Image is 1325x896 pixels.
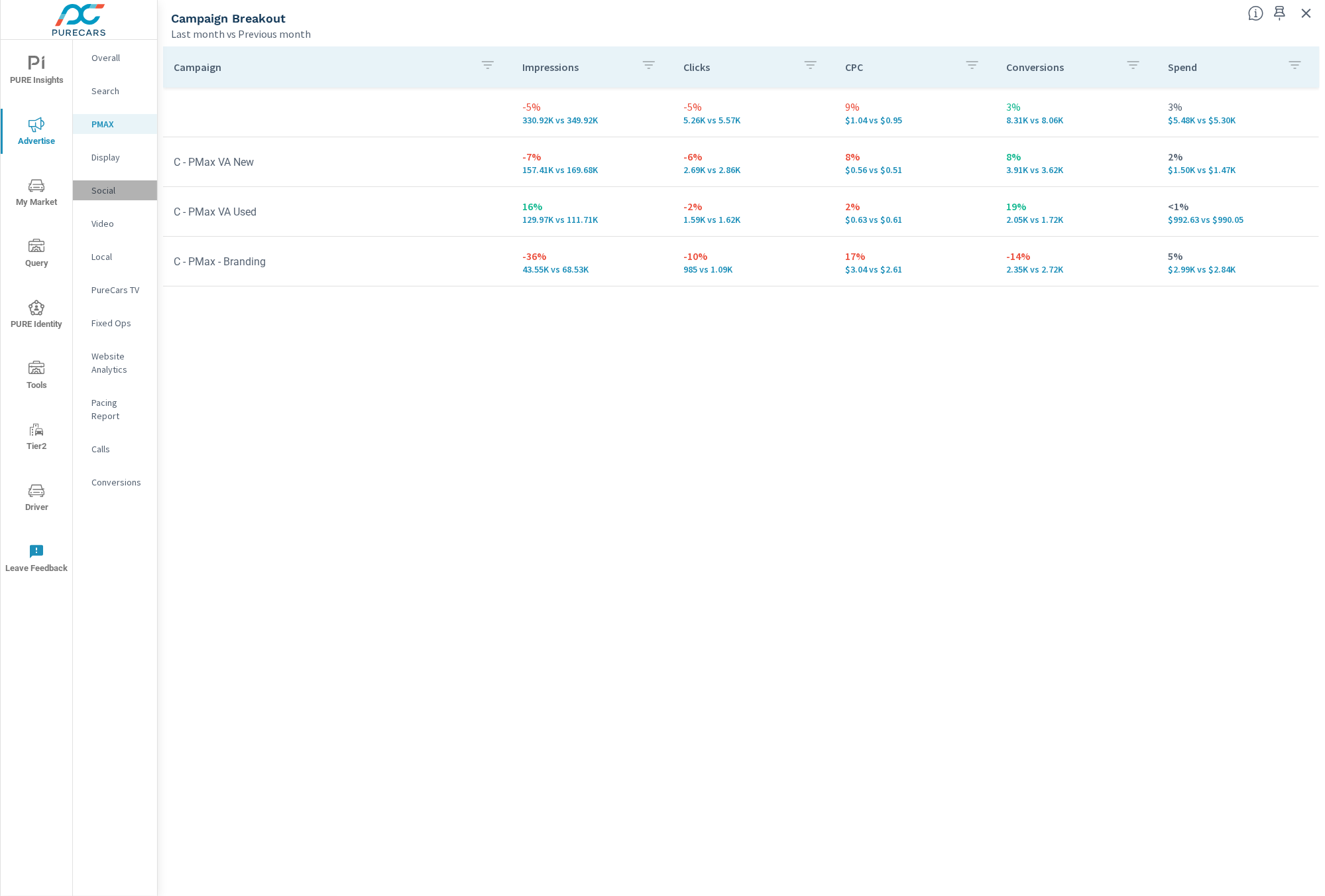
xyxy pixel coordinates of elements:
[91,250,146,263] p: Local
[1168,214,1308,225] p: $992.63 vs $990.05
[1168,99,1308,115] p: 3%
[845,60,954,74] p: CPC
[845,248,986,264] p: 17%
[522,60,631,74] p: Impressions
[1,40,72,589] div: nav menu
[522,149,663,164] p: -7%
[1269,3,1291,24] span: Save this to your personalized report
[522,115,663,125] p: 330,920 vs 349,919
[1007,248,1147,264] p: -14%
[171,26,311,42] p: Last month vs Previous month
[73,81,157,101] div: Search
[683,264,824,275] p: 985 vs 1,090
[91,316,146,330] p: Fixed Ops
[1007,264,1147,275] p: 2,346 vs 2,715
[91,350,146,376] p: Website Analytics
[91,442,146,456] p: Calls
[73,214,157,233] div: Video
[683,115,824,125] p: 5,262 vs 5,565
[73,180,157,200] div: Social
[73,393,157,426] div: Pacing Report
[1007,198,1147,214] p: 19%
[163,145,512,179] td: C - PMax VA New
[73,346,157,379] div: Website Analytics
[1168,164,1308,175] p: $1,495.68 vs $1,468.37
[522,248,663,264] p: -36%
[845,149,986,164] p: 8%
[1007,115,1147,125] p: 8,307 vs 8,061
[5,239,68,271] span: Query
[845,214,986,225] p: $0.63 vs $0.61
[73,280,157,300] div: PureCars TV
[91,476,146,489] p: Conversions
[522,198,663,214] p: 16%
[171,11,286,25] h5: Campaign Breakout
[1007,60,1116,74] p: Conversions
[1248,5,1264,21] span: This is a summary of PMAX performance results by campaign. Each column can be sorted.
[683,149,824,164] p: -6%
[1168,248,1308,264] p: 5%
[1007,214,1147,225] p: 2,053 vs 1,724
[5,483,68,515] span: Driver
[73,114,157,134] div: PMAX
[1168,198,1308,214] p: <1%
[91,151,146,164] p: Display
[683,248,824,264] p: -10%
[163,245,512,279] td: C - PMax - Branding
[522,264,663,275] p: 43,547 vs 68,527
[845,115,986,125] p: $1.04 vs $0.95
[73,247,157,267] div: Local
[5,422,68,454] span: Tier2
[73,313,157,333] div: Fixed Ops
[5,300,68,332] span: PURE Identity
[5,178,68,210] span: My Market
[91,117,146,131] p: PMAX
[683,164,824,175] p: 2,690 vs 2,858
[683,214,824,225] p: 1,587 vs 1,617
[73,48,157,68] div: Overall
[73,472,157,492] div: Conversions
[522,164,663,175] p: 157,407 vs 169,679
[845,198,986,214] p: 2%
[1296,3,1317,24] button: Exit Fullscreen
[683,198,824,214] p: -2%
[73,439,157,459] div: Calls
[1168,264,1308,275] p: $2,993.38 vs $2,842.10
[5,544,68,576] span: Leave Feedback
[1168,149,1308,164] p: 2%
[73,147,157,167] div: Display
[5,361,68,393] span: Tools
[174,60,469,74] p: Campaign
[91,184,146,197] p: Social
[1007,99,1147,115] p: 3%
[1168,60,1277,74] p: Spend
[845,99,986,115] p: 9%
[5,117,68,149] span: Advertise
[1007,149,1147,164] p: 8%
[845,264,986,275] p: $3.04 vs $2.61
[5,56,68,88] span: PURE Insights
[845,164,986,175] p: $0.56 vs $0.51
[683,60,792,74] p: Clicks
[163,195,512,229] td: C - PMax VA Used
[1007,164,1147,175] p: 3,907 vs 3,621
[1168,115,1308,125] p: $5,481.70 vs $5,300.52
[91,217,146,230] p: Video
[91,396,146,422] p: Pacing Report
[522,99,663,115] p: -5%
[522,214,663,225] p: 129,966 vs 111,713
[91,283,146,296] p: PureCars TV
[683,99,824,115] p: -5%
[91,51,146,64] p: Overall
[91,84,146,97] p: Search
